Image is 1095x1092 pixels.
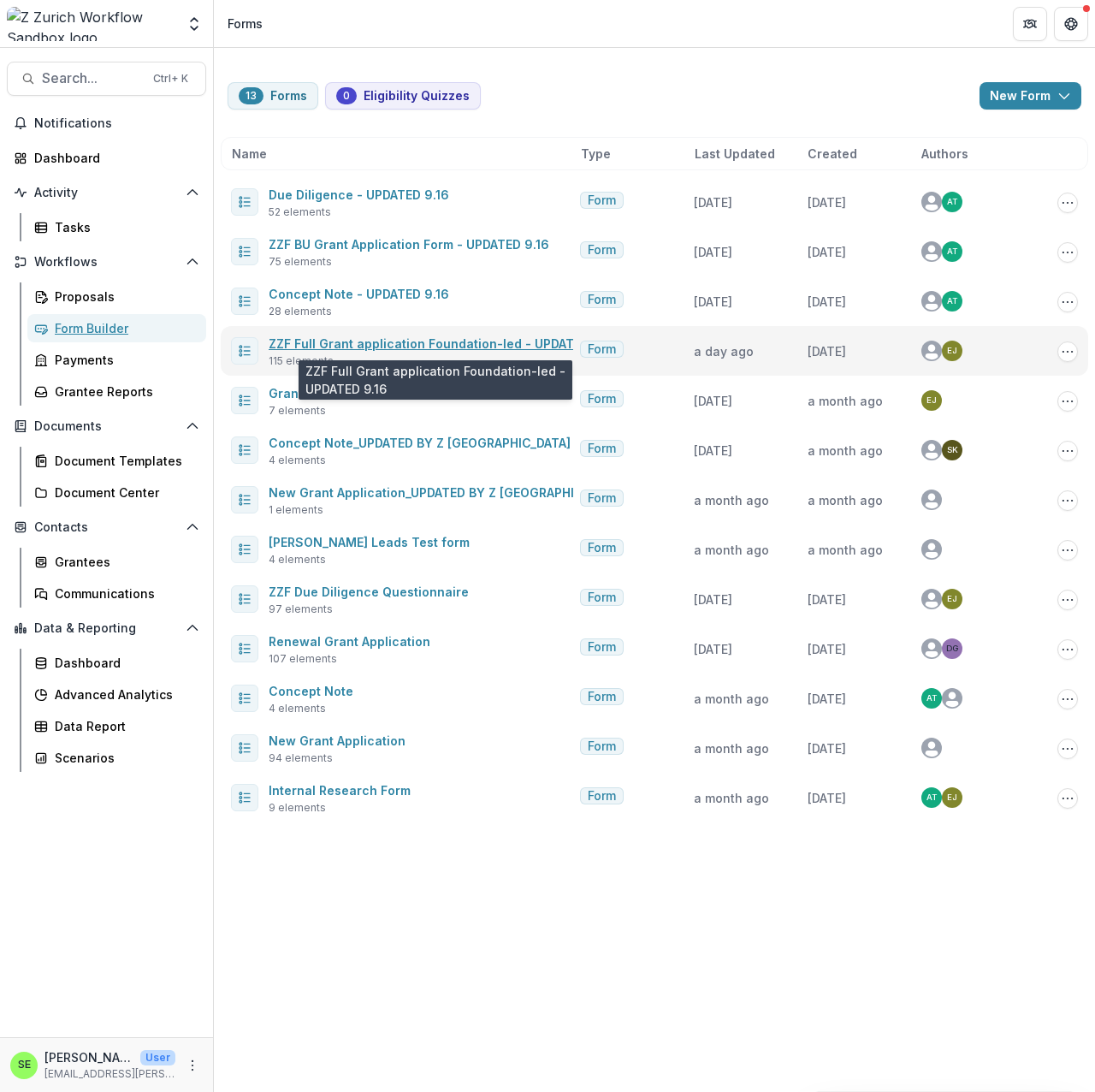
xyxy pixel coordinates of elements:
span: 7 elements [269,403,326,418]
span: 1 elements [269,502,323,518]
svg: avatar [921,341,942,361]
span: Form [588,392,616,407]
svg: avatar [921,291,942,312]
button: Get Help [1054,7,1088,41]
span: [DATE] [694,642,732,656]
button: Options [1057,292,1078,312]
button: Open Workflows [7,248,206,276]
div: Sherin Eralil [18,1059,31,1071]
a: Grant/contract amendment_FINAL [269,386,474,401]
span: Form [588,442,616,456]
a: Communications [27,579,206,608]
span: a month ago [694,543,769,557]
span: a month ago [694,791,769,805]
button: Options [1057,391,1078,412]
span: Form [588,690,616,704]
button: Search... [7,62,206,96]
a: Proposals [27,282,206,311]
span: Form [588,789,616,804]
svg: avatar [921,241,942,262]
div: Emelie Jutblad [947,595,957,603]
svg: avatar [921,192,942,212]
svg: avatar [921,440,942,460]
button: Open Contacts [7,513,206,541]
div: Grantee Reports [55,383,192,401]
span: 4 elements [269,552,326,567]
button: Options [1057,341,1078,362]
div: Emelie Jutblad [947,347,957,355]
span: Form [588,541,616,555]
a: [PERSON_NAME] Leads Test form [269,535,470,549]
span: [DATE] [694,443,732,458]
span: [DATE] [694,245,732,259]
span: a month ago [808,443,883,458]
div: Document Center [55,484,192,501]
span: Form [588,342,616,357]
span: 115 elements [269,353,334,369]
button: Options [1057,490,1078,511]
span: Name [232,145,267,163]
a: Payments [27,346,206,374]
span: [DATE] [808,791,846,805]
button: Forms [228,82,318,110]
span: [DATE] [808,294,846,309]
button: Partners [1013,7,1047,41]
a: Internal Research Form [269,783,411,798]
a: Scenarios [27,744,206,772]
span: [DATE] [694,394,732,408]
a: Concept Note [269,684,353,698]
button: Options [1057,242,1078,263]
img: Z Zurich Workflow Sandbox logo [7,7,175,41]
span: [DATE] [808,592,846,607]
a: ZZF BU Grant Application Form - UPDATED 9.16 [269,237,549,252]
div: Data Report [55,717,192,735]
span: Created [808,145,857,163]
svg: avatar [921,490,942,510]
div: Anna Test [947,198,958,206]
span: 13 [246,90,257,102]
span: 28 elements [269,304,332,319]
span: [DATE] [808,741,846,756]
svg: avatar [921,539,942,560]
a: Form Builder [27,314,206,342]
span: a day ago [694,344,754,359]
span: [DATE] [808,245,846,259]
span: 107 elements [269,651,337,667]
div: Dirk Gawronska [946,644,958,653]
span: [DATE] [808,195,846,210]
span: Form [588,591,616,605]
span: Workflows [34,255,179,270]
a: Dashboard [7,144,206,172]
span: Form [588,491,616,506]
svg: avatar [921,738,942,758]
span: Activity [34,186,179,200]
a: Tasks [27,213,206,241]
button: Options [1057,788,1078,809]
span: 0 [343,90,350,102]
svg: avatar [921,638,942,659]
span: [DATE] [694,294,732,309]
div: Anna Test [947,297,958,306]
svg: avatar [921,589,942,609]
span: [DATE] [808,691,846,706]
span: 4 elements [269,453,326,468]
a: New Grant Application_UPDATED BY Z [GEOGRAPHIC_DATA] [269,485,623,500]
span: Type [581,145,611,163]
span: Form [588,640,616,655]
div: Dashboard [55,654,192,672]
button: Open Activity [7,179,206,206]
button: Open Documents [7,412,206,440]
span: Documents [34,419,179,434]
div: Anna Test [947,247,958,256]
p: User [140,1050,175,1065]
span: Form [588,293,616,307]
button: Options [1057,540,1078,561]
div: Proposals [55,288,192,306]
span: a month ago [808,493,883,507]
div: Form Builder [55,319,192,337]
span: 94 elements [269,751,333,766]
a: Grantees [27,548,206,576]
div: Advanced Analytics [55,685,192,703]
button: Options [1057,639,1078,660]
a: Advanced Analytics [27,680,206,709]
